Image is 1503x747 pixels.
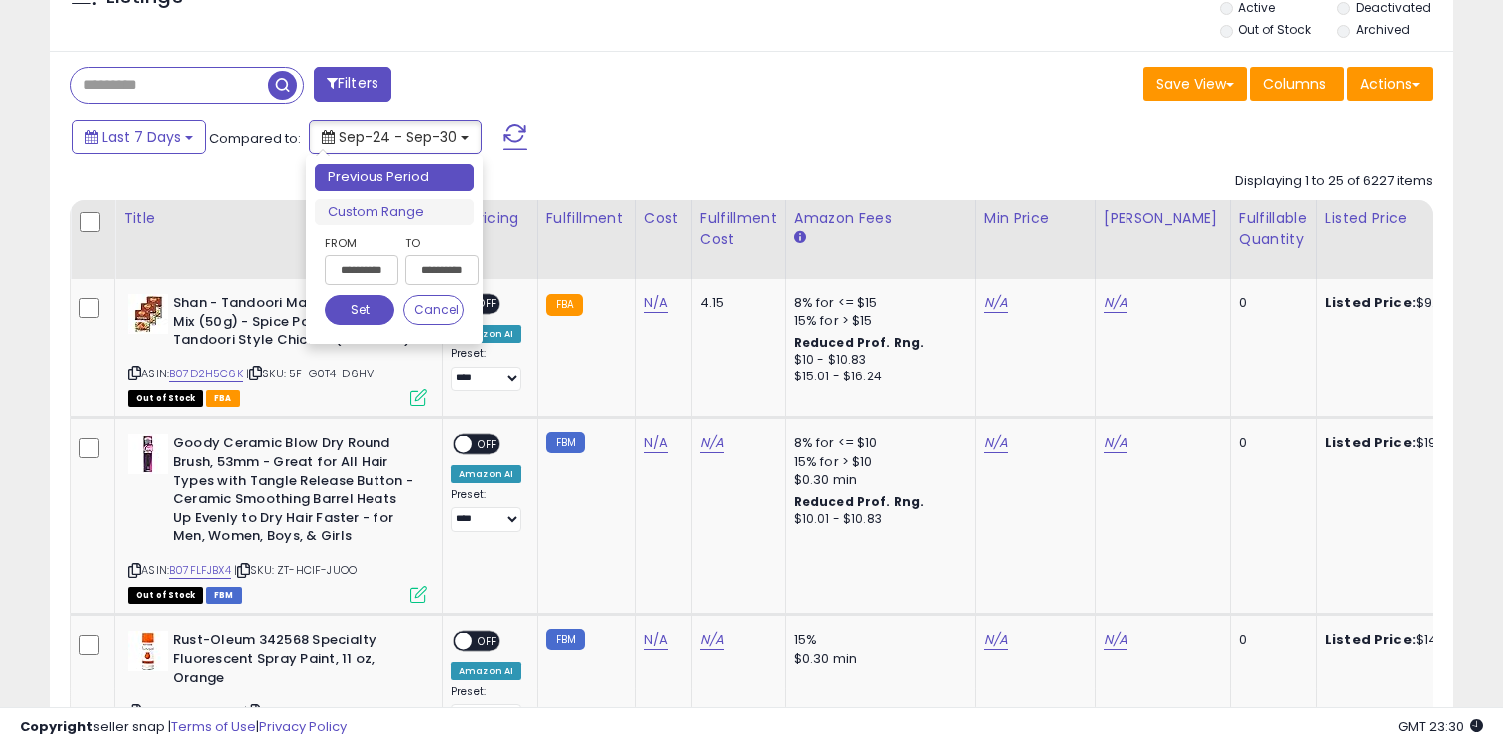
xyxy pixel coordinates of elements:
label: Archived [1356,21,1410,38]
a: N/A [644,433,668,453]
a: N/A [1104,293,1127,313]
label: From [325,233,394,253]
div: $10.01 - $10.83 [794,511,960,528]
div: Fulfillment Cost [700,208,777,250]
div: Fulfillment [546,208,627,229]
li: Custom Range [315,199,474,226]
b: Reduced Prof. Rng. [794,493,925,510]
span: Columns [1263,74,1326,94]
a: B07FLFJBX4 [169,562,231,579]
div: Repricing [451,208,529,229]
button: Sep-24 - Sep-30 [309,120,482,154]
span: OFF [472,296,504,313]
div: Preset: [451,685,522,730]
div: 0 [1239,631,1301,649]
button: Last 7 Days [72,120,206,154]
small: FBM [546,432,585,453]
span: All listings that are currently out of stock and unavailable for purchase on Amazon [128,587,203,604]
div: Amazon AI [451,465,521,483]
a: N/A [700,630,724,650]
div: 0 [1239,434,1301,452]
div: $14.00 [1325,631,1491,649]
div: Listed Price [1325,208,1498,229]
div: Preset: [451,488,522,533]
div: 4.15 [700,294,770,312]
label: To [405,233,464,253]
div: Amazon AI [451,325,521,343]
div: Title [123,208,434,229]
div: ASIN: [128,434,427,601]
div: Preset: [451,347,522,391]
img: 41nvr-9OLdL._SL40_.jpg [128,631,168,671]
div: 0 [1239,294,1301,312]
a: N/A [1104,433,1127,453]
button: Cancel [403,295,465,325]
label: Out of Stock [1238,21,1311,38]
a: Privacy Policy [259,717,347,736]
div: $9.99 [1325,294,1491,312]
div: [PERSON_NAME] [1104,208,1222,229]
span: 2025-10-8 23:30 GMT [1398,717,1483,736]
div: Amazon Fees [794,208,967,229]
div: Min Price [984,208,1087,229]
span: Last 7 Days [102,127,181,147]
div: 15% [794,631,960,649]
small: FBM [546,629,585,650]
small: FBA [546,294,583,316]
span: Sep-24 - Sep-30 [339,127,457,147]
button: Columns [1250,67,1344,101]
div: $15.01 - $16.24 [794,369,960,385]
a: N/A [700,433,724,453]
span: All listings that are currently out of stock and unavailable for purchase on Amazon [128,390,203,407]
button: Filters [314,67,391,102]
b: Shan - Tandoori Masala Seasoning Mix (50g) - Spice Packets for Tandoori Style Chicken (Pack of 3) [173,294,415,355]
div: 15% for > $10 [794,453,960,471]
span: FBM [206,587,242,604]
div: $0.30 min [794,471,960,489]
a: N/A [984,630,1008,650]
b: Rust-Oleum 342568 Specialty Fluorescent Spray Paint, 11 oz, Orange [173,631,415,692]
div: Cost [644,208,683,229]
b: Listed Price: [1325,630,1416,649]
img: 311SkNvUxsL._SL40_.jpg [128,434,168,474]
a: N/A [644,630,668,650]
a: B07D2H5C6K [169,366,243,382]
span: FBA [206,390,240,407]
div: seller snap | | [20,718,347,737]
span: | SKU: 5F-G0T4-D6HV [246,366,374,381]
a: N/A [984,433,1008,453]
span: OFF [472,633,504,650]
img: 516nBDU8ffL._SL40_.jpg [128,294,168,334]
div: Amazon AI [451,662,521,680]
div: 8% for <= $15 [794,294,960,312]
div: $19.99 [1325,434,1491,452]
div: Displaying 1 to 25 of 6227 items [1235,172,1433,191]
button: Save View [1143,67,1247,101]
div: ASIN: [128,294,427,404]
span: Compared to: [209,129,301,148]
b: Reduced Prof. Rng. [794,334,925,351]
b: Listed Price: [1325,433,1416,452]
strong: Copyright [20,717,93,736]
button: Set [325,295,394,325]
b: Goody Ceramic Blow Dry Round Brush, 53mm - Great for All Hair Types with Tangle Release Button - ... [173,434,415,550]
div: $10 - $10.83 [794,352,960,369]
div: Fulfillable Quantity [1239,208,1308,250]
button: Actions [1347,67,1433,101]
span: | SKU: ZT-HCIF-JUOO [234,562,357,578]
b: Listed Price: [1325,293,1416,312]
span: OFF [472,436,504,453]
a: Terms of Use [171,717,256,736]
div: 15% for > $15 [794,312,960,330]
small: Amazon Fees. [794,229,806,247]
div: 8% for <= $10 [794,434,960,452]
div: $0.30 min [794,650,960,668]
li: Previous Period [315,164,474,191]
a: N/A [644,293,668,313]
a: N/A [1104,630,1127,650]
a: N/A [984,293,1008,313]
